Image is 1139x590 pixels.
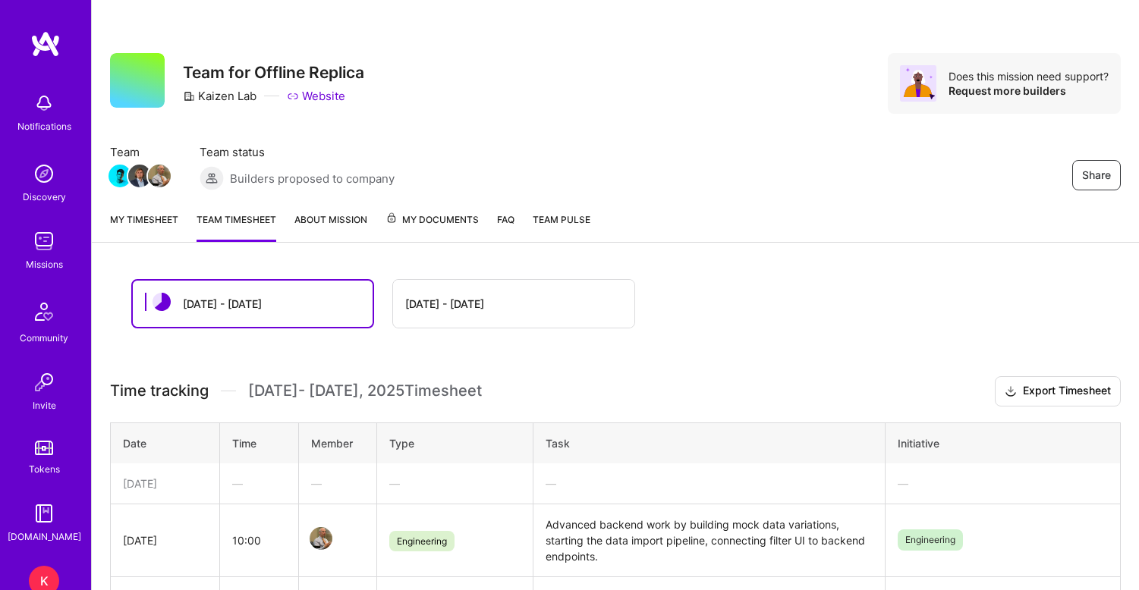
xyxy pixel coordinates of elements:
[533,504,886,576] td: Advanced backend work by building mock data variations, starting the data import pipeline, connec...
[248,381,482,400] span: [DATE] - [DATE] , 2025 Timesheet
[110,144,169,160] span: Team
[405,296,484,312] div: [DATE] - [DATE]
[533,212,590,242] a: Team Pulse
[29,461,60,477] div: Tokens
[1082,168,1111,183] span: Share
[26,256,63,272] div: Missions
[8,529,81,544] div: [DOMAIN_NAME]
[110,381,209,400] span: Time tracking
[385,212,479,228] span: My Documents
[130,163,149,189] a: Team Member Avatar
[1005,384,1017,400] i: icon Download
[128,165,151,187] img: Team Member Avatar
[949,69,1109,83] div: Does this mission need support?
[311,526,331,551] a: Team Member Avatar
[220,422,298,463] th: Time
[1072,160,1121,190] button: Share
[26,293,62,330] img: Community
[29,498,59,529] img: guide book
[30,30,61,58] img: logo
[200,144,395,160] span: Team status
[546,475,873,491] div: —
[287,88,345,104] a: Website
[33,397,56,413] div: Invite
[533,422,886,463] th: Task
[153,293,171,311] img: status icon
[183,90,195,102] i: icon CompanyGray
[29,226,59,256] img: teamwork
[900,65,936,102] img: Avatar
[294,212,367,242] a: About Mission
[220,504,298,576] td: 10:00
[109,165,131,187] img: Team Member Avatar
[197,212,276,242] a: Team timesheet
[29,367,59,397] img: Invite
[898,529,963,551] span: Engineering
[123,475,207,491] div: [DATE]
[230,171,395,187] span: Builders proposed to company
[183,88,256,104] div: Kaizen Lab
[385,212,479,242] a: My Documents
[310,527,332,550] img: Team Member Avatar
[17,118,71,134] div: Notifications
[898,475,1108,491] div: —
[148,165,171,187] img: Team Member Avatar
[23,189,66,205] div: Discovery
[183,63,364,82] h3: Team for Offline Replica
[110,212,178,242] a: My timesheet
[232,475,285,491] div: —
[110,163,130,189] a: Team Member Avatar
[200,166,224,190] img: Builders proposed to company
[29,158,59,189] img: discovery
[183,296,262,312] div: [DATE] - [DATE]
[298,422,376,463] th: Member
[29,88,59,118] img: bell
[533,214,590,225] span: Team Pulse
[995,376,1121,406] button: Export Timesheet
[376,422,533,463] th: Type
[886,422,1121,463] th: Initiative
[949,83,1109,98] div: Request more builders
[497,212,514,242] a: FAQ
[20,330,68,346] div: Community
[389,531,455,551] span: Engineering
[311,475,364,491] div: —
[149,163,169,189] a: Team Member Avatar
[123,532,207,548] div: [DATE]
[35,441,53,455] img: tokens
[111,422,220,463] th: Date
[389,475,521,491] div: —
